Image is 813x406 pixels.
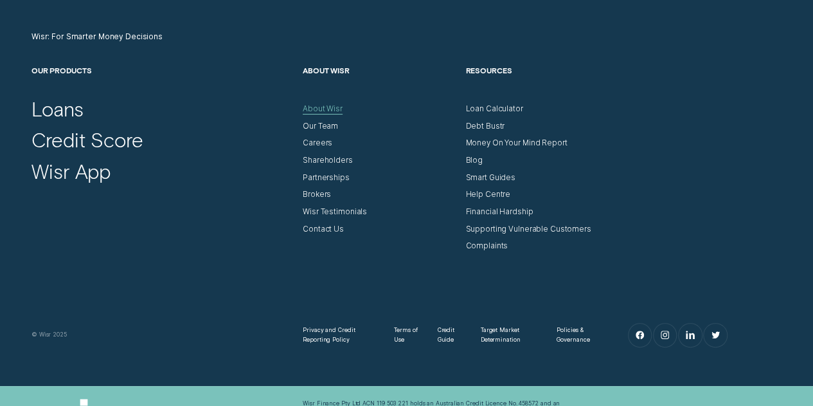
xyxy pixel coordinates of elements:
a: Privacy and Credit Reporting Policy [303,326,377,345]
h2: Our Products [31,66,293,104]
a: Wisr: For Smarter Money Decisions [31,32,163,42]
a: Facebook [629,324,652,347]
a: Loans [31,97,84,122]
a: Policies & Governance [557,326,602,345]
a: Financial Hardship [465,207,533,217]
a: Help Centre [465,190,510,199]
a: Wisr App [31,159,111,184]
a: Smart Guides [465,173,515,183]
a: Loan Calculator [465,104,523,114]
a: Our Team [303,122,338,131]
h2: About Wisr [303,66,456,104]
a: Money On Your Mind Report [465,138,567,148]
a: Credit Score [31,127,143,152]
a: LinkedIn [679,324,702,347]
a: Credit Guide [437,326,463,345]
a: Debt Bustr [465,122,505,131]
a: Target Market Determination [481,326,540,345]
h2: Resources [465,66,618,104]
div: © Wisr 2025 [26,330,298,340]
a: Careers [303,138,332,148]
a: Partnerships [303,173,350,183]
a: Twitter [704,324,727,347]
a: Brokers [303,190,331,199]
a: Wisr Testimonials [303,207,367,217]
a: Terms of Use [394,326,420,345]
a: Complaints [465,241,508,251]
a: Supporting Vulnerable Customers [465,225,591,234]
a: Blog [465,156,483,165]
a: Shareholders [303,156,353,165]
a: Contact Us [303,225,344,234]
a: About Wisr [303,104,343,114]
a: Instagram [654,324,677,347]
